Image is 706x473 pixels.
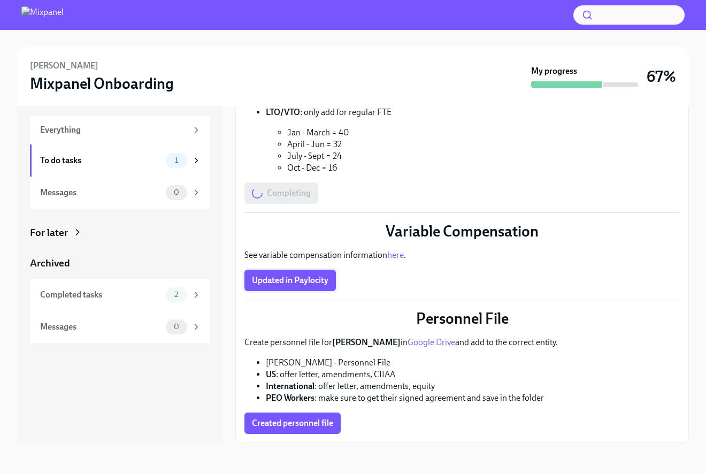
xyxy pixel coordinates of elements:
span: 0 [167,323,186,331]
h6: [PERSON_NAME] [30,60,98,72]
li: Jan - March = 40 [287,127,680,139]
a: Archived [30,256,210,270]
a: For later [30,226,210,240]
span: 0 [167,188,186,196]
button: Created personnel file [244,413,341,434]
a: Completed tasks2 [30,279,210,311]
li: Oct - Dec = 16 [287,162,680,174]
span: Updated in Paylocity [252,275,328,286]
div: To do tasks [40,155,162,166]
li: [PERSON_NAME] - Personnel File [266,357,680,369]
a: Messages0 [30,177,210,209]
strong: My progress [531,65,577,77]
h3: Mixpanel Onboarding [30,74,174,93]
p: Variable Compensation [244,222,680,241]
a: Google Drive [408,337,455,347]
li: : offer letter, amendments, CIIAA [266,369,680,380]
p: See variable compensation information . [244,249,680,261]
p: Create personnel file for in and add to the correct entity. [244,337,680,348]
h3: 67% [647,67,676,86]
strong: [PERSON_NAME] [332,337,401,347]
a: To do tasks1 [30,144,210,177]
div: Everything [40,124,187,136]
span: 2 [168,291,185,299]
p: : only add for regular FTE [266,106,680,118]
img: Mixpanel [21,6,64,24]
strong: US [266,369,276,379]
strong: PEO Workers [266,393,314,403]
li: April - Jun = 32 [287,139,680,150]
button: Updated in Paylocity [244,270,336,291]
p: Personnel File [244,309,680,328]
a: Everything [30,116,210,144]
span: 1 [168,156,185,164]
li: : offer letter, amendments, equity [266,380,680,392]
div: Messages [40,187,162,199]
li: : make sure to get their signed agreement and save in the folder [266,392,680,404]
a: here [387,250,404,260]
div: Messages [40,321,162,333]
span: Created personnel file [252,418,333,429]
div: For later [30,226,68,240]
div: Completed tasks [40,289,162,301]
a: Messages0 [30,311,210,343]
strong: International [266,381,314,391]
li: July - Sept = 24 [287,150,680,162]
strong: LTO/VTO [266,107,300,117]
